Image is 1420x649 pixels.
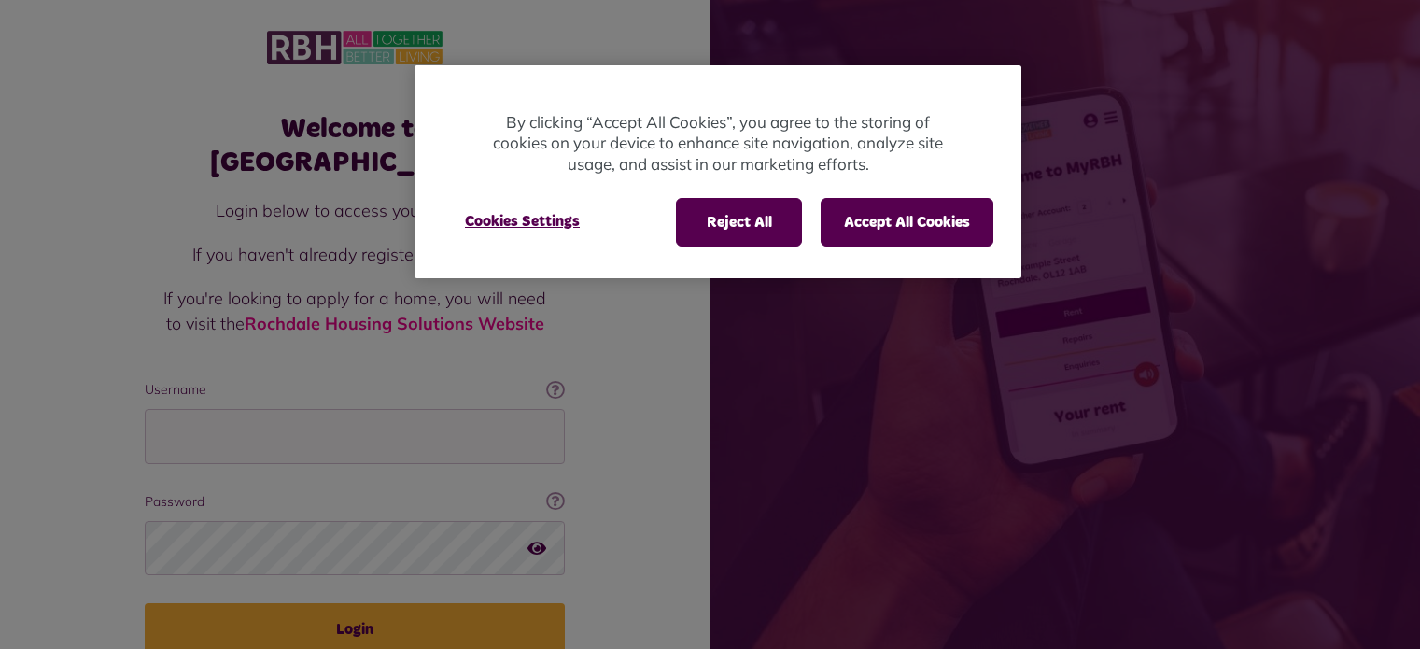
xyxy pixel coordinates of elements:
button: Reject All [676,198,802,247]
button: Cookies Settings [443,198,602,245]
p: By clicking “Accept All Cookies”, you agree to the storing of cookies on your device to enhance s... [489,112,947,176]
button: Accept All Cookies [821,198,993,247]
div: Privacy [415,65,1021,279]
div: Cookie banner [415,65,1021,279]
